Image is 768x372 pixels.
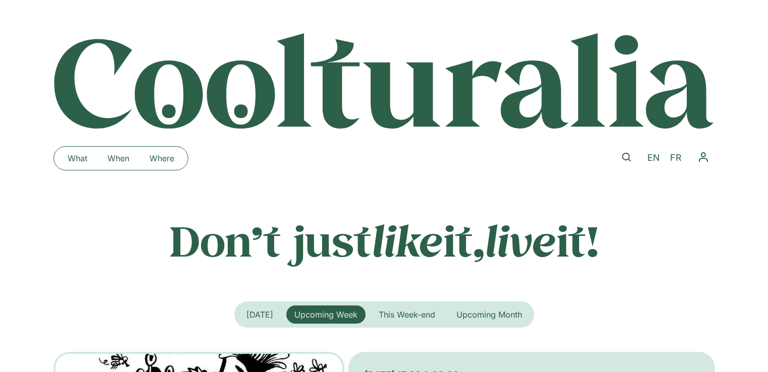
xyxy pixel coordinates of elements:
span: Upcoming Week [294,309,357,320]
span: This Week-end [379,309,435,320]
a: What [58,150,97,166]
em: like [372,212,443,268]
a: When [97,150,139,166]
em: live [485,212,556,268]
nav: Menu [58,150,184,166]
p: Don’t just it, it! [54,215,715,266]
a: Where [139,150,184,166]
a: FR [665,151,687,165]
button: Menu Toggle [692,146,715,169]
span: Upcoming Month [456,309,522,320]
nav: Menu [692,146,715,169]
span: [DATE] [246,309,273,320]
a: EN [642,151,665,165]
span: FR [670,152,682,163]
span: EN [647,152,660,163]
